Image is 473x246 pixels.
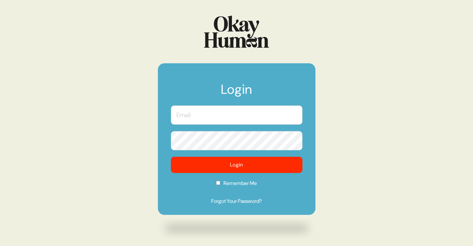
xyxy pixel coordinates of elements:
[171,179,302,191] label: Remember Me
[171,83,302,102] h1: Login
[158,218,315,239] img: Drop shadow
[171,105,302,125] input: Email
[171,197,302,205] a: Forgot Your Password?
[216,181,220,185] input: Remember Me
[204,16,269,48] img: Logo
[171,157,302,173] button: Login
